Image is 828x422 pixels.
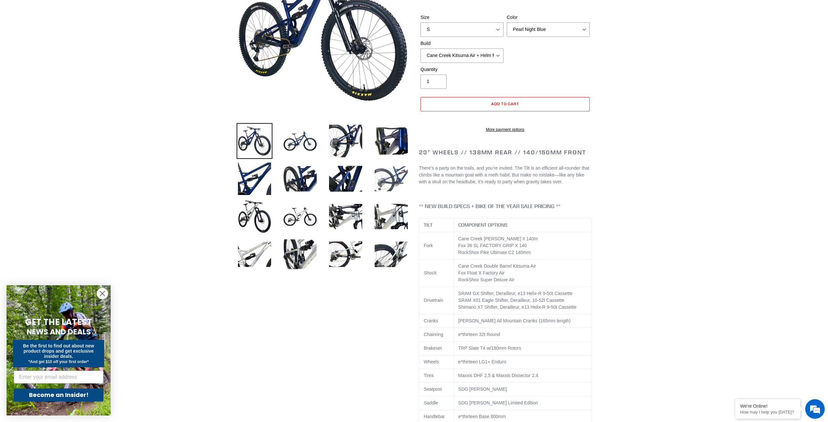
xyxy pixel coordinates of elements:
label: Color [507,14,590,21]
td: Cane Creek [PERSON_NAME] II 140m Fox 36 SL FACTORY GRIP X 140 RockShox Pike Ultimate C2 140mm [453,232,591,260]
img: Load image into Gallery viewer, TILT - Complete Bike [328,236,364,272]
td: TRP Slate T4 w/180mm Rotors [453,342,591,355]
p: There’s a party on the trails, and you’re invited. The Tilt is an efficient all-rounder that clim... [419,165,591,185]
td: Cranks [419,314,454,328]
h4: ** NEW BUILD SPECS + BIKE OF THE YEAR SALE PRICING ** [419,203,591,209]
td: SDG [PERSON_NAME] Limited Edition [453,396,591,410]
a: More payment options [421,127,590,133]
td: SDG [PERSON_NAME] [453,383,591,396]
img: Load image into Gallery viewer, TILT - Complete Bike [373,199,409,234]
img: Load image into Gallery viewer, TILT - Complete Bike [328,161,364,197]
th: COMPONENT OPTIONS [453,218,591,232]
td: Cane Creek Double Barrel Kitsuma Air Fox Float X Factory Air RockShox Super Deluxe Air [453,260,591,287]
img: Load image into Gallery viewer, TILT - Complete Bike [282,199,318,234]
label: Size [421,14,504,21]
img: Load image into Gallery viewer, TILT - Complete Bike [373,236,409,272]
h2: 29" Wheels // 138mm Rear // 140/150mm Front [419,149,591,156]
img: Load image into Gallery viewer, TILT - Complete Bike [282,236,318,272]
img: Load image into Gallery viewer, TILT - Complete Bike [373,123,409,159]
div: Chat with us now [44,36,119,45]
td: Shock [419,260,454,287]
button: Add to cart [421,97,590,111]
img: Load image into Gallery viewer, TILT - Complete Bike [237,123,272,159]
td: [PERSON_NAME] All Mountain Cranks (165mm length) [453,314,591,328]
td: e*thirteen 32t Round [453,328,591,342]
span: GET THE LATEST [25,316,92,328]
span: NEWS AND DEALS [27,327,91,337]
img: d_696896380_company_1647369064580_696896380 [21,33,37,49]
img: Load image into Gallery viewer, TILT - Complete Bike [373,161,409,197]
td: Drivetrain [419,287,454,314]
img: Load image into Gallery viewer, TILT - Complete Bike [237,161,272,197]
p: How may I help you today? [740,410,795,415]
button: Become an Insider! [14,388,103,401]
label: Build [421,40,504,47]
input: Enter your email address [14,371,103,384]
td: e*thirteen LG1+ Enduro [453,355,591,369]
label: Quantity [421,66,504,73]
td: SRAM GX Shifter, Derailleur, e13 Helix-R 9-50t Cassette SRAM X01 Eagle Shifter, Derailleur, 10-52... [453,287,591,314]
span: *And get $10 off your first order* [28,359,89,364]
td: Maxxis DHF 2.5 & Maxxis Dissector 2.4 [453,369,591,383]
textarea: Type your message and hit 'Enter' [3,178,124,201]
td: Chainring [419,328,454,342]
img: Load image into Gallery viewer, TILT - Complete Bike [328,123,364,159]
span: Be the first to find out about new product drops and get exclusive insider deals. [23,343,94,359]
img: Load image into Gallery viewer, TILT - Complete Bike [282,161,318,197]
td: Seatpost [419,383,454,396]
td: Tires [419,369,454,383]
img: Load image into Gallery viewer, TILT - Complete Bike [237,199,272,234]
img: Load image into Gallery viewer, TILT - Complete Bike [328,199,364,234]
span: We're online! [38,82,90,148]
td: Brakeset [419,342,454,355]
th: TILT [419,218,454,232]
img: Load image into Gallery viewer, TILT - Complete Bike [237,236,272,272]
td: Wheels [419,355,454,369]
div: Minimize live chat window [107,3,122,19]
span: Add to cart [491,101,519,106]
div: Navigation go back [7,36,17,46]
img: Load image into Gallery viewer, TILT - Complete Bike [282,123,318,159]
button: Close dialog [97,288,108,299]
div: We're Online! [740,403,795,409]
td: Fork [419,232,454,260]
td: Saddle [419,396,454,410]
